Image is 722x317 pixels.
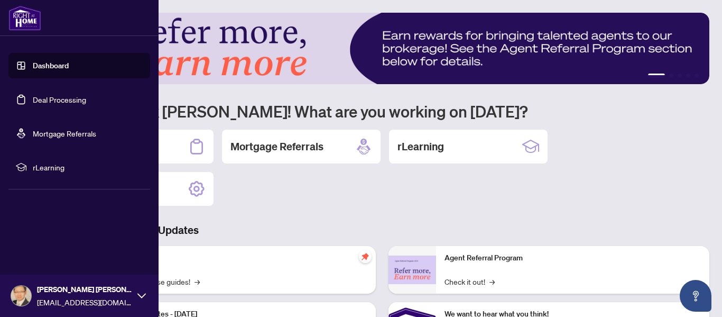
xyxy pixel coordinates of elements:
a: Check it out!→ [445,276,495,287]
a: Mortgage Referrals [33,129,96,138]
button: 3 [678,74,682,78]
button: Open asap [680,280,711,312]
button: 5 [695,74,699,78]
a: Dashboard [33,61,69,70]
img: Profile Icon [11,286,31,306]
h2: Mortgage Referrals [230,139,323,154]
h3: Brokerage & Industry Updates [55,223,709,238]
span: pushpin [359,250,372,263]
span: → [489,276,495,287]
img: Agent Referral Program [388,256,436,285]
p: Agent Referral Program [445,252,701,264]
span: [EMAIL_ADDRESS][DOMAIN_NAME] [37,296,132,308]
span: → [195,276,200,287]
img: logo [8,5,41,31]
span: rLearning [33,161,143,173]
h1: Welcome back [PERSON_NAME]! What are you working on [DATE]? [55,101,709,121]
button: 2 [669,74,673,78]
p: Self-Help [111,252,367,264]
span: [PERSON_NAME] [PERSON_NAME] [37,284,132,295]
button: 1 [648,74,665,78]
img: Slide 0 [55,13,709,84]
h2: rLearning [397,139,444,154]
a: Deal Processing [33,95,86,104]
button: 4 [686,74,690,78]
